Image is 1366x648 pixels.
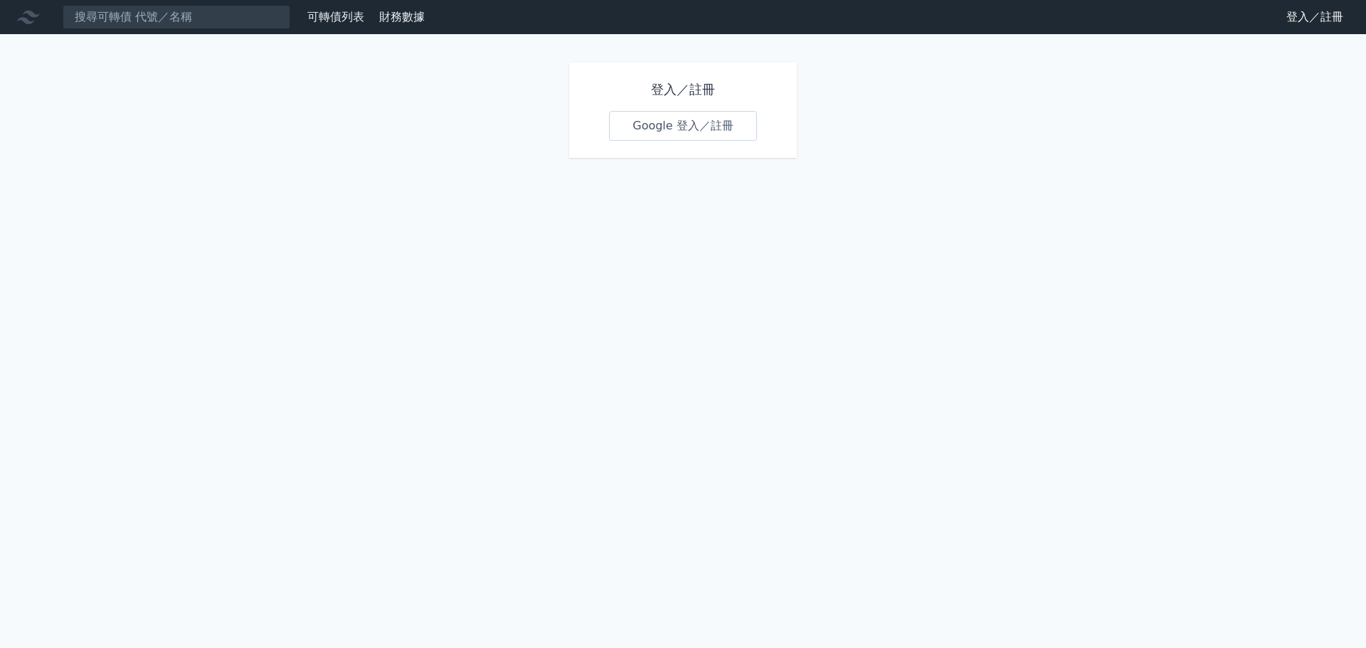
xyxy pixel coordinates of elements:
a: 登入／註冊 [1275,6,1355,28]
a: Google 登入／註冊 [609,111,757,141]
a: 可轉債列表 [307,10,364,23]
input: 搜尋可轉債 代號／名稱 [63,5,290,29]
a: 財務數據 [379,10,425,23]
h1: 登入／註冊 [609,80,757,100]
